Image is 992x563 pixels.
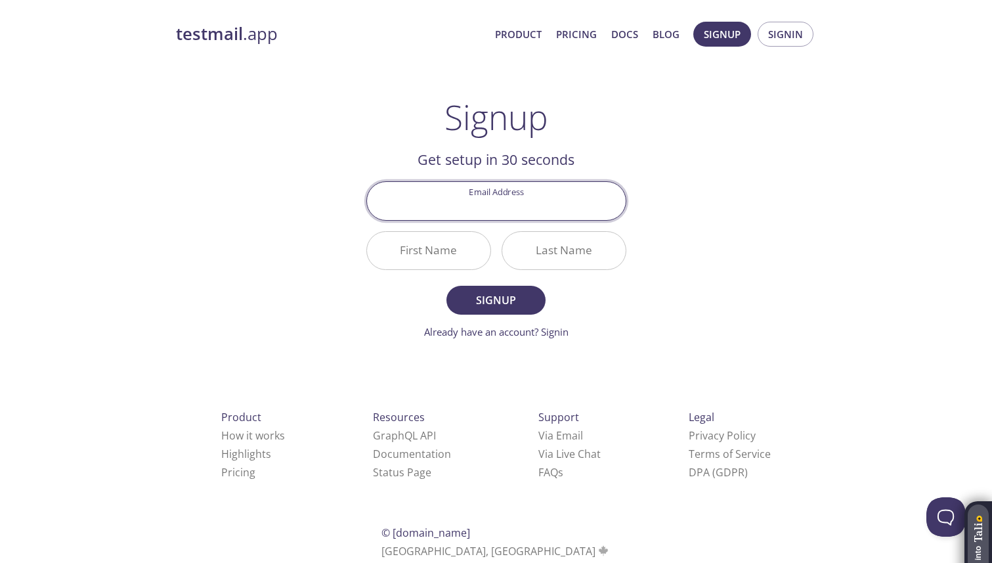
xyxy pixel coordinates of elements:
a: FAQ [538,465,563,480]
h1: Signup [444,97,548,137]
span: Resources [373,410,425,424]
span: Legal [689,410,714,424]
button: Signup [693,22,751,47]
a: Highlights [221,447,271,461]
span: [GEOGRAPHIC_DATA], [GEOGRAPHIC_DATA] [381,544,611,558]
span: Signup [461,291,530,309]
span: Support [538,410,579,424]
a: Status Page [373,465,431,480]
a: Terms of Service [689,447,771,461]
span: Signup [704,26,741,43]
a: Docs [611,26,638,43]
a: DPA (GDPR) [689,465,748,480]
a: Already have an account? Signin [424,325,569,338]
span: Signin [768,26,803,43]
span: s [558,465,563,480]
iframe: Help Scout Beacon - Open [926,497,966,537]
span: © [DOMAIN_NAME] [381,526,470,540]
a: How it works [221,428,285,443]
h2: Get setup in 30 seconds [366,148,626,171]
button: Signin [758,22,813,47]
a: testmail.app [176,23,485,45]
span: Product [221,410,261,424]
a: Blog [653,26,679,43]
a: Via Email [538,428,583,443]
button: Signup [446,286,545,315]
a: Privacy Policy [689,428,756,443]
a: Pricing [221,465,255,480]
a: Product [495,26,542,43]
a: Pricing [556,26,597,43]
strong: testmail [176,22,243,45]
a: Via Live Chat [538,447,601,461]
a: GraphQL API [373,428,436,443]
a: Documentation [373,447,451,461]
